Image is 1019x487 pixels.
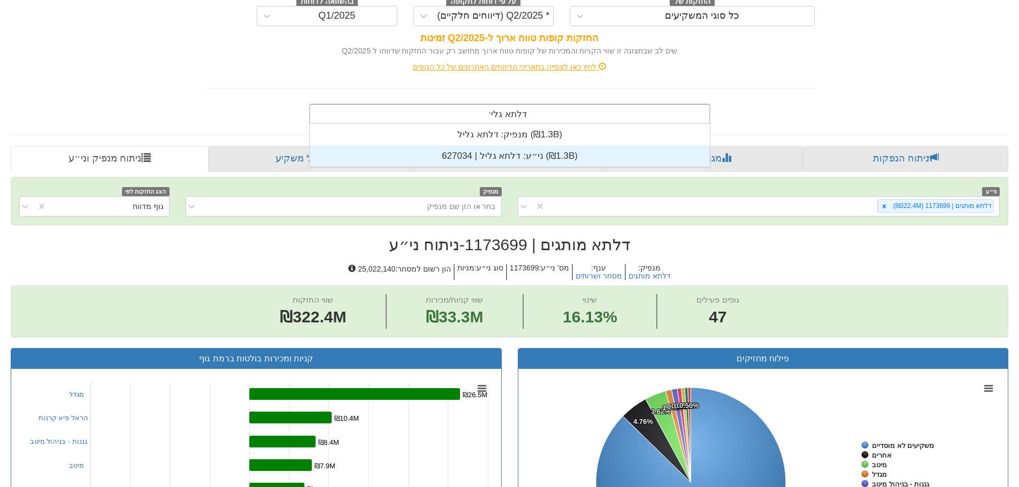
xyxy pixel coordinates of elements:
tspan: מיטב [872,461,887,469]
tspan: 1.04% [662,404,682,412]
a: מגדל [69,390,84,398]
a: הראל פיא קרנות [39,414,88,422]
tspan: 0.97% [667,403,687,411]
span: ני״ע [982,187,1000,196]
span: גופים פעילים [696,295,739,304]
tspan: 4.76% [633,418,653,426]
div: כל סוגי המשקיעים [665,11,739,21]
span: ₪322.4M [280,308,346,326]
h5: הון רשום למסחר : 25,022,140 [346,264,454,281]
span: 16.13% [563,306,617,329]
span: 47 [696,306,739,329]
button: מסחר ושרותים [576,272,622,280]
span: מנפיק [480,187,502,196]
tspan: 0.59% [674,402,694,410]
tspan: אחרים [872,451,892,459]
tspan: 0.52% [677,401,696,409]
a: פרופיל משקיע [209,146,410,172]
div: בחר או הזן שם מנפיק [427,201,496,212]
span: הצג החזקות לפי [122,187,169,196]
div: שים לב שבתצוגה זו שווי הקניות והמכירות של קופות טווח ארוך מחושב רק עבור החזקות שדווחו ל Q2/2025 [205,45,815,56]
tspan: 0.66% [671,402,691,410]
tspan: ₪7.9M [315,462,335,470]
div: * Q2/2025 (דיווחים חלקיים) [437,11,549,21]
a: גננות - בניהול מיטב [30,437,87,445]
div: Q1/2025 [318,11,355,21]
h5: סוג ני״ע : מניות [454,264,506,281]
h3: פילוח מחזיקים [526,354,1000,364]
a: מיטב [69,461,84,469]
h5: מס' ני״ע : 1173699 [506,264,572,281]
tspan: 3.62% [651,407,671,415]
h2: דלתא מותגים | 1173699 - ניתוח ני״ע [11,236,1008,253]
span: שינוי [583,295,597,304]
h5: ענף : [572,264,625,281]
div: לחץ כאן לצפייה בתאריכי הדיווחים האחרונים של כל הגופים [197,61,823,72]
button: דלתא מותגים [629,272,671,280]
tspan: מגדל [872,470,887,478]
div: מנפיק: ‏דלתא גליל ‎(₪1.3B)‎ [310,124,710,145]
div: גוף מדווח [133,201,164,212]
div: grid [310,124,710,167]
tspan: משקיעים לא מוסדיים [872,442,934,450]
a: ניתוח מנפיק וני״ע [11,146,209,172]
h5: מנפיק : [625,264,673,281]
div: דלתא מותגים | 1173699 (₪322.4M) [890,200,993,212]
h3: קניות ומכירות בולטות ברמת גוף [19,354,493,364]
span: שווי קניות/מכירות [426,295,483,304]
tspan: ₪10.4M [334,414,359,422]
div: ני״ע: ‏דלתא גליל | 627034 ‎(₪1.3B)‎ [310,145,710,167]
tspan: ₪8.4M [318,438,339,446]
tspan: 0.50% [679,401,699,409]
div: החזקות קופות טווח ארוך ל-Q2/2025 זמינות [205,32,815,45]
span: ₪33.3M [426,308,483,326]
tspan: ₪26.5M [463,391,487,399]
a: ניתוח הנפקות [803,146,1008,172]
span: שווי החזקות [293,295,333,304]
